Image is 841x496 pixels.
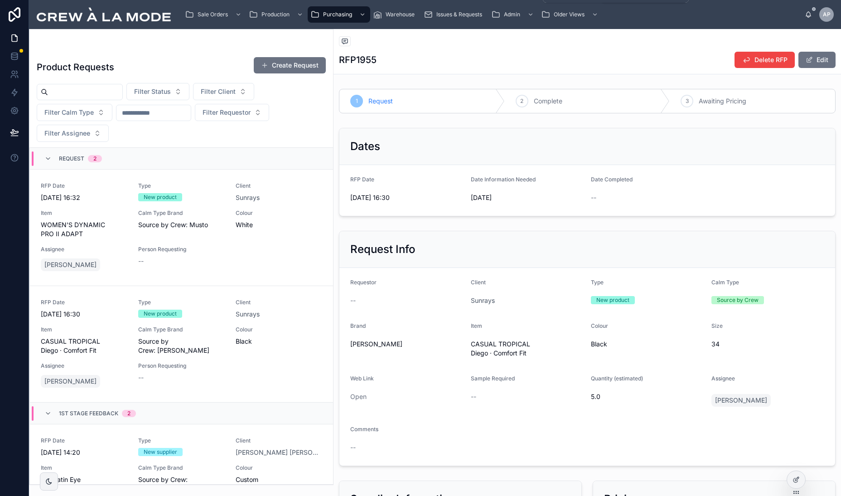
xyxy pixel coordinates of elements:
[798,52,836,68] button: Edit
[203,108,251,117] span: Filter Requestor
[126,83,189,100] button: Select Button
[350,443,356,452] span: --
[735,52,795,68] button: Delete RFP
[554,11,585,18] span: Older Views
[350,139,380,154] h2: Dates
[44,129,90,138] span: Filter Assignee
[254,57,326,73] button: Create Request
[41,310,127,319] span: [DATE] 16:30
[308,6,370,23] a: Purchasing
[127,410,130,417] div: 2
[59,410,118,417] span: 1st Stage Feedback
[41,362,127,370] span: Assignee
[41,258,100,271] a: [PERSON_NAME]
[686,97,689,105] span: 3
[236,220,322,229] span: White
[754,55,788,64] span: Delete RFP
[179,5,805,24] div: scrollable content
[236,448,322,457] span: [PERSON_NAME] [PERSON_NAME]
[138,257,144,266] span: --
[339,53,377,66] h1: RFP1955
[368,97,393,106] span: Request
[350,279,377,286] span: Requestor
[534,97,562,106] span: Complete
[711,279,739,286] span: Calm Type
[350,176,374,183] span: RFP Date
[236,437,322,444] span: Client
[471,392,476,401] span: --
[41,193,127,202] span: [DATE] 16:32
[471,279,486,286] span: Client
[193,83,254,100] button: Select Button
[715,396,767,405] span: [PERSON_NAME]
[41,475,127,493] span: Silk Satin Eye Mask - Single Side
[350,393,367,400] a: Open
[37,125,109,142] button: Select Button
[182,6,246,23] a: Sale Orders
[246,6,308,23] a: Production
[138,246,225,253] span: Person Requesting
[236,310,260,319] a: Sunrays
[138,182,225,190] span: Type
[236,182,322,190] span: Client
[711,322,723,329] span: Size
[370,6,421,23] a: Warehouse
[471,340,584,358] span: CASUAL TROPICAL Diego · Comfort Fit
[350,322,366,329] span: Brand
[350,426,378,433] span: Comments
[144,310,177,318] div: New product
[201,87,236,96] span: Filter Client
[236,326,322,333] span: Colour
[236,209,322,217] span: Colour
[44,108,94,117] span: Filter Calm Type
[591,340,704,349] span: Black
[591,193,596,202] span: --
[138,437,225,444] span: Type
[350,242,416,257] h2: Request Info
[471,296,495,305] a: Sunrays
[41,182,127,190] span: RFP Date
[138,209,225,217] span: Calm Type Brand
[36,7,171,22] img: App logo
[520,97,523,105] span: 2
[236,193,260,202] span: Sunrays
[471,375,515,382] span: Sample Required
[350,340,464,349] span: [PERSON_NAME]
[195,104,269,121] button: Select Button
[138,373,144,382] span: --
[138,464,225,472] span: Calm Type Brand
[198,11,228,18] span: Sale Orders
[138,362,225,370] span: Person Requesting
[236,464,322,472] span: Colour
[30,286,333,403] a: RFP Date[DATE] 16:30TypeNew productClientSunraysItemCASUAL TROPICAL Diego · Comfort FitCalm Type ...
[471,176,536,183] span: Date Information Needed
[44,260,97,269] span: [PERSON_NAME]
[421,6,488,23] a: Issues & Requests
[488,6,538,23] a: Admin
[323,11,352,18] span: Purchasing
[591,375,643,382] span: Quantity (estimated)
[144,193,177,201] div: New product
[138,475,225,493] span: Source by Crew: Custom Silk Scarves
[41,437,127,444] span: RFP Date
[41,326,127,333] span: Item
[436,11,482,18] span: Issues & Requests
[261,11,290,18] span: Production
[596,296,629,304] div: New product
[138,326,225,333] span: Calm Type Brand
[350,193,464,202] span: [DATE] 16:30
[504,11,520,18] span: Admin
[538,6,603,23] a: Older Views
[711,340,825,349] span: 34
[386,11,415,18] span: Warehouse
[591,322,608,329] span: Colour
[41,299,127,306] span: RFP Date
[41,209,127,217] span: Item
[138,337,225,355] span: Source by Crew: [PERSON_NAME]
[41,220,127,238] span: WOMEN'S DYNAMIC PRO II ADAPT
[350,296,356,305] span: --
[41,337,127,355] span: CASUAL TROPICAL Diego · Comfort Fit
[59,155,84,162] span: Request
